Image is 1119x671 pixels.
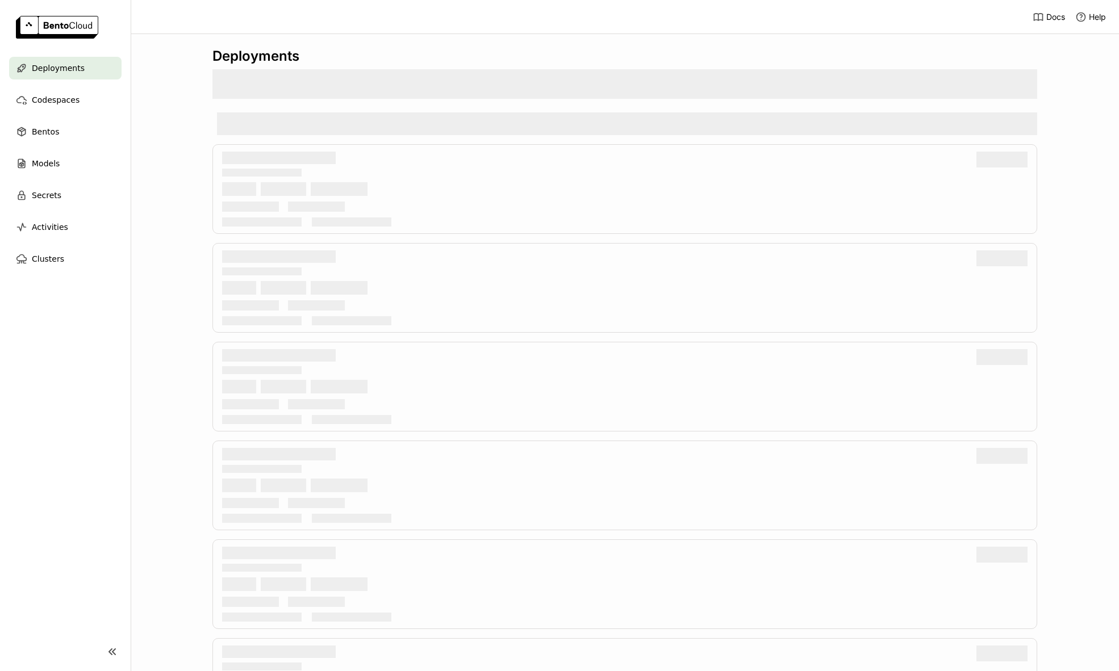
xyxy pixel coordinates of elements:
[1075,11,1106,23] div: Help
[1089,12,1106,22] span: Help
[32,125,59,139] span: Bentos
[1033,11,1065,23] a: Docs
[32,61,85,75] span: Deployments
[32,188,61,202] span: Secrets
[32,252,64,266] span: Clusters
[1046,12,1065,22] span: Docs
[32,93,80,107] span: Codespaces
[9,248,122,270] a: Clusters
[32,157,60,170] span: Models
[9,120,122,143] a: Bentos
[9,184,122,207] a: Secrets
[16,16,98,39] img: logo
[212,48,1037,65] div: Deployments
[9,152,122,175] a: Models
[32,220,68,234] span: Activities
[9,216,122,238] a: Activities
